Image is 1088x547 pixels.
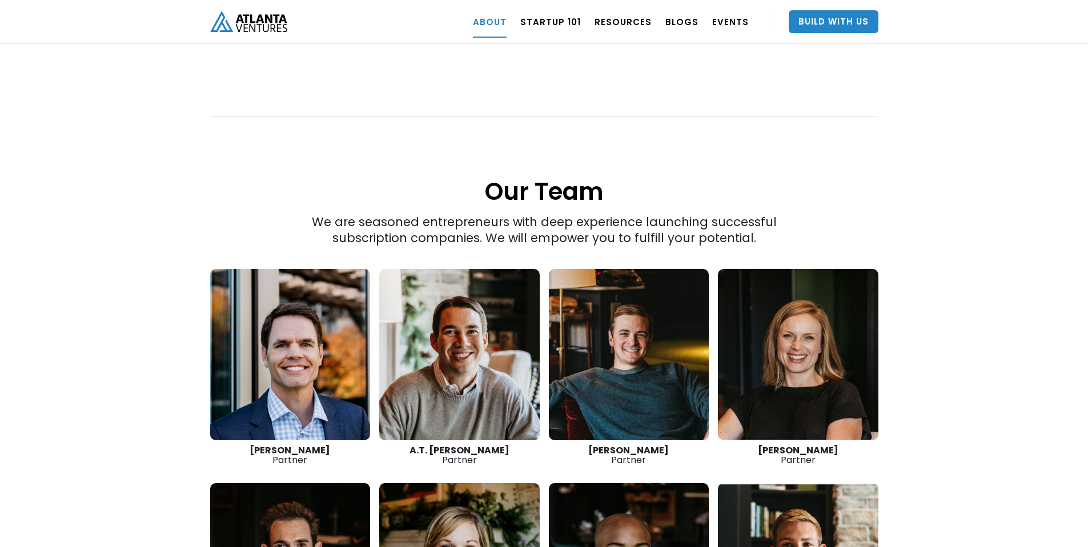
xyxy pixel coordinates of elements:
[250,444,330,457] strong: [PERSON_NAME]
[588,444,669,457] strong: [PERSON_NAME]
[789,10,878,33] a: Build With Us
[595,6,652,38] a: RESOURCES
[758,444,838,457] strong: [PERSON_NAME]
[718,445,878,465] div: Partner
[210,445,371,465] div: Partner
[210,118,878,208] h1: Our Team
[409,444,509,457] strong: A.T. [PERSON_NAME]
[473,6,507,38] a: ABOUT
[712,6,749,38] a: EVENTS
[379,445,540,465] div: Partner
[665,6,698,38] a: BLOGS
[520,6,581,38] a: Startup 101
[549,445,709,465] div: Partner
